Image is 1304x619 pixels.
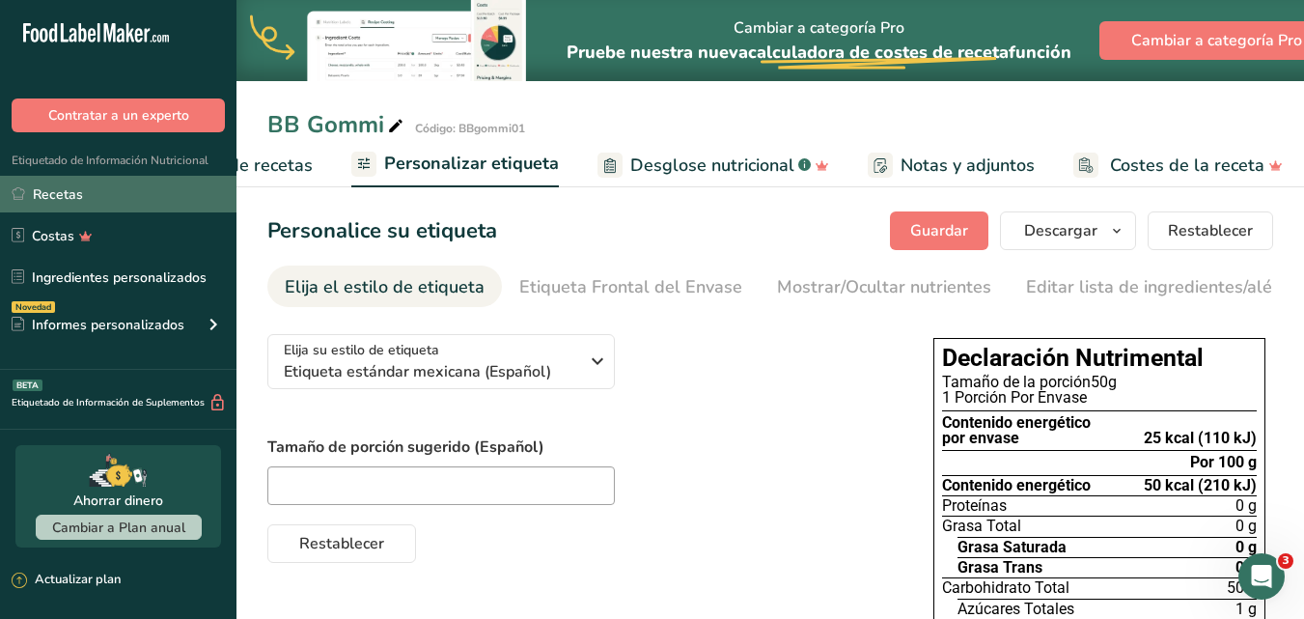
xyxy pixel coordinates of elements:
button: Descargar [1000,211,1136,250]
div: Cambiar a categoría Pro [567,1,1071,81]
div: Actualizar plan [12,571,121,590]
div: 50g [942,375,1257,390]
div: Código: BBgommi01 [415,120,525,137]
button: Elija su estilo de etiqueta Etiqueta estándar mexicana (Español) [267,334,615,389]
span: 1 g [1235,602,1257,617]
button: Contratar a un experto [12,98,225,132]
span: Grasa Saturada [957,540,1067,555]
label: Tamaño de porción sugerido (Español) [267,436,895,459]
div: Por 100 g [1190,455,1257,470]
button: Restablecer [267,524,416,563]
span: Proteínas [942,498,1007,514]
span: Contenido energético [942,478,1091,493]
span: Tamaño de la porción [942,373,1091,391]
span: Guardar [910,219,968,242]
span: 0 g [1235,560,1257,576]
span: 0 g [1235,540,1257,555]
iframe: Intercom live chat [1238,553,1285,600]
span: 3 [1278,553,1293,569]
span: Notas y adjuntos [901,153,1035,179]
a: Costes de la receta [1073,144,1283,187]
span: Personalizar etiqueta [384,151,559,177]
div: Elija el estilo de etiqueta [285,274,485,300]
span: calculadora de costes de receta [748,41,1009,64]
div: BB Gommi [267,107,407,142]
span: 0 g [1235,519,1257,534]
span: Carbohidrato Total [942,580,1069,596]
div: Mostrar/Ocultar nutrientes [777,274,991,300]
a: Personalizar etiqueta [351,142,559,188]
span: Cambiar a Plan anual [52,519,185,537]
button: Restablecer [1148,211,1273,250]
span: Descargar [1024,219,1097,242]
a: Desglose nutricional [597,144,829,187]
span: 50 kcal (210 kJ) [1144,478,1257,493]
span: Costes de la receta [1110,153,1264,179]
div: Ahorrar dinero [73,491,163,511]
button: Cambiar a Plan anual [36,515,202,540]
div: Informes personalizados [12,315,184,335]
span: Cambiar a categoría Pro [1131,29,1302,52]
span: Pruebe nuestra nueva función [567,41,1071,64]
span: Etiqueta estándar mexicana (Español) [284,360,578,383]
div: Contenido energético por envase [942,415,1091,447]
div: 25 kcal (110 kJ) [1144,431,1257,446]
a: Notas y adjuntos [868,144,1035,187]
span: 50 g [1227,580,1257,596]
span: Grasa Total [942,519,1021,534]
span: Restablecer [299,532,384,555]
h1: Declaración Nutrimental [942,347,1257,371]
h1: Personalice su etiqueta [267,215,497,247]
span: Desglose nutricional [630,153,794,179]
button: Guardar [890,211,988,250]
div: Etiqueta Frontal del Envase [519,274,742,300]
span: 0 g [1235,498,1257,514]
span: Restablecer [1168,219,1253,242]
span: Grasa Trans [957,560,1042,576]
span: Elija su estilo de etiqueta [284,340,439,360]
div: BETA [13,380,42,391]
div: Novedad [12,301,55,313]
div: 1 Porción Por Envase [942,390,1257,406]
span: Azúcares Totales [957,602,1074,617]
